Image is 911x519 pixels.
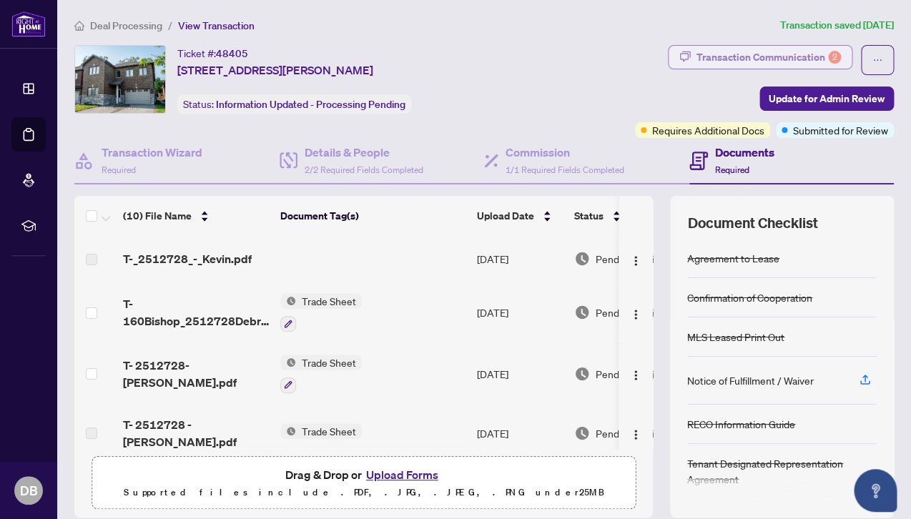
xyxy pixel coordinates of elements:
button: Logo [624,362,647,385]
img: Status Icon [280,355,296,370]
h4: Details & People [305,144,423,161]
span: Deal Processing [90,19,162,32]
div: Notice of Fulfillment / Waiver [687,372,814,388]
span: Required [715,164,749,175]
th: Upload Date [471,196,568,236]
div: Agreement to Lease [687,250,779,266]
span: Pending Review [596,425,667,441]
span: Upload Date [477,208,534,224]
h4: Documents [715,144,774,161]
span: T- 2512728 - [PERSON_NAME].pdf [123,416,269,450]
td: [DATE] [471,343,568,405]
span: Document Checklist [687,213,817,233]
button: Status IconTrade Sheet [280,423,362,439]
span: home [74,21,84,31]
h4: Transaction Wizard [102,144,202,161]
div: Confirmation of Cooperation [687,290,812,305]
th: Document Tag(s) [275,196,471,236]
button: Logo [624,422,647,445]
span: DB [20,480,38,500]
span: Pending Review [596,366,667,382]
h4: Commission [506,144,624,161]
span: T- 2512728-[PERSON_NAME].pdf [123,357,269,391]
span: ellipsis [872,55,882,65]
span: Trade Sheet [296,423,362,439]
button: Logo [624,301,647,324]
img: logo [11,11,46,37]
button: Status IconTrade Sheet [280,293,362,332]
button: Transaction Communication2 [668,45,852,69]
span: Information Updated - Processing Pending [216,98,405,111]
span: Pending Review [596,251,667,267]
span: View Transaction [178,19,255,32]
span: 2/2 Required Fields Completed [305,164,423,175]
div: Tenant Designated Representation Agreement [687,455,877,487]
img: Logo [630,255,641,267]
button: Logo [624,247,647,270]
div: Ticket #: [177,45,248,61]
div: 2 [828,51,841,64]
th: Status [568,196,690,236]
article: Transaction saved [DATE] [780,17,894,34]
img: Logo [630,309,641,320]
img: Status Icon [280,423,296,439]
div: Status: [177,94,411,114]
img: IMG-S12218580_1.jpg [75,46,165,113]
div: MLS Leased Print Out [687,329,784,345]
td: [DATE] [471,282,568,343]
img: Document Status [574,251,590,267]
img: Logo [630,429,641,440]
button: Status IconTrade Sheet [280,355,362,393]
button: Open asap [854,469,897,512]
button: Upload Forms [362,465,443,484]
th: (10) File Name [117,196,275,236]
div: Transaction Communication [696,46,841,69]
span: 1/1 Required Fields Completed [506,164,624,175]
span: [STREET_ADDRESS][PERSON_NAME] [177,61,373,79]
span: T-160Bishop_2512728Debra.pdf [123,295,269,330]
span: Drag & Drop or [285,465,443,484]
span: Pending Review [596,305,667,320]
span: (10) File Name [123,208,192,224]
span: Requires Additional Docs [652,122,764,138]
span: Update for Admin Review [769,87,885,110]
img: Status Icon [280,293,296,309]
p: Supported files include .PDF, .JPG, .JPEG, .PNG under 25 MB [101,484,626,501]
span: Trade Sheet [296,355,362,370]
img: Logo [630,370,641,381]
span: Trade Sheet [296,293,362,309]
span: T-_2512728_-_Kevin.pdf [123,250,252,267]
td: [DATE] [471,405,568,462]
span: Status [574,208,604,224]
td: [DATE] [471,236,568,282]
span: Submitted for Review [793,122,888,138]
span: Required [102,164,136,175]
div: RECO Information Guide [687,416,795,432]
li: / [168,17,172,34]
img: Document Status [574,305,590,320]
span: 48405 [216,47,248,60]
span: Drag & Drop orUpload FormsSupported files include .PDF, .JPG, .JPEG, .PNG under25MB [92,457,635,510]
img: Document Status [574,425,590,441]
button: Update for Admin Review [759,86,894,111]
img: Document Status [574,366,590,382]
